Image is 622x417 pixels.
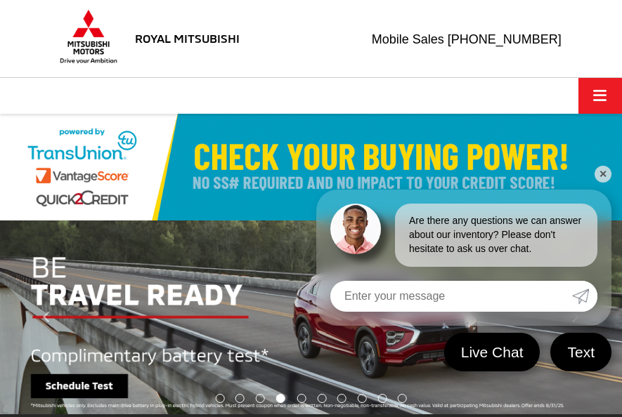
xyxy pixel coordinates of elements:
[395,204,597,267] div: Are there any questions we can answer about our inventory? Please don't hesitate to ask us over c...
[330,281,572,312] input: Enter your message
[454,343,531,362] span: Live Chat
[377,394,387,403] li: Go to slide number 9.
[444,333,540,371] a: Live Chat
[135,32,240,45] h3: Royal Mitsubishi
[550,333,611,371] a: Text
[358,394,367,403] li: Go to slide number 8.
[372,32,444,46] span: Mobile Sales
[448,32,562,46] span: [PHONE_NUMBER]
[57,9,120,64] img: Mitsubishi
[572,281,597,312] a: Submit
[337,394,346,403] li: Go to slide number 7.
[276,394,285,403] li: Go to slide number 4.
[578,78,622,114] button: Click to show site navigation
[215,394,224,403] li: Go to slide number 1.
[255,394,264,403] li: Go to slide number 3.
[235,394,245,403] li: Go to slide number 2.
[330,204,381,254] img: Agent profile photo
[398,394,407,403] li: Go to slide number 10.
[297,394,306,403] li: Go to slide number 5.
[560,343,602,362] span: Text
[317,394,326,403] li: Go to slide number 6.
